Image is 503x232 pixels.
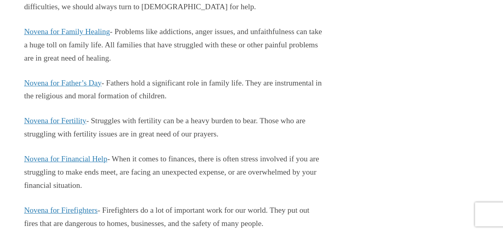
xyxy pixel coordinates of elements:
a: Novena for Financial Help [24,155,107,163]
p: - Struggles with fertility can be a heavy burden to bear. Those who are struggling with fertility... [24,114,323,141]
p: - When it comes to finances, there is often stress involved if you are struggling to make ends me... [24,153,323,192]
p: - Fathers hold a significant role in family life. They are instrumental in the religious and mora... [24,77,323,103]
p: - Problems like addictions, anger issues, and unfaithfulness can take a huge toll on family life.... [24,25,323,65]
a: Novena for Fertility [24,116,86,125]
a: Novena for Father’s Day [24,79,102,87]
p: - Firefighters do a lot of important work for our world. They put out fires that are dangerous to... [24,204,323,230]
a: Novena for Firefighters [24,206,98,214]
a: Novena for Family Healing [24,27,110,36]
